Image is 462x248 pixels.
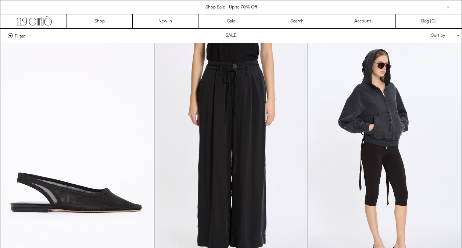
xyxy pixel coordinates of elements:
a: Sale [198,14,264,28]
a: New In [133,14,198,28]
div: Sort by [388,29,454,43]
span: 0 [431,18,434,24]
a: Search [264,14,330,28]
span: Filter [15,33,25,38]
a: Bag () [396,14,462,28]
a: Account [330,14,396,28]
a: Shop [67,14,133,28]
a: Shop Sale - Up to 70% Off [205,4,257,10]
span: ) [431,18,436,25]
